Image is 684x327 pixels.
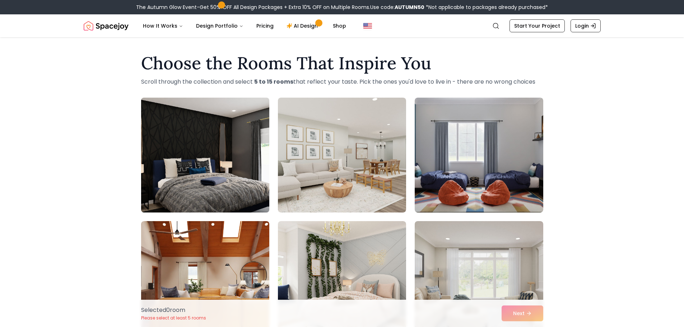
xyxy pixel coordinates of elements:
[278,98,406,212] img: Room room-2
[424,4,548,11] span: *Not applicable to packages already purchased*
[281,19,326,33] a: AI Design
[509,19,565,32] a: Start Your Project
[138,95,273,215] img: Room room-1
[141,55,543,72] h1: Choose the Rooms That Inspire You
[141,315,206,321] p: Please select at least 5 rooms
[395,4,424,11] b: AUTUMN50
[84,19,129,33] img: Spacejoy Logo
[363,22,372,30] img: United States
[137,19,352,33] nav: Main
[571,19,601,32] a: Login
[137,19,189,33] button: How It Works
[141,306,206,314] p: Selected 0 room
[415,98,543,212] img: Room room-3
[190,19,249,33] button: Design Portfolio
[327,19,352,33] a: Shop
[370,4,424,11] span: Use code:
[84,19,129,33] a: Spacejoy
[254,78,293,86] strong: 5 to 15 rooms
[84,14,601,37] nav: Global
[141,78,543,86] p: Scroll through the collection and select that reflect your taste. Pick the ones you'd love to liv...
[136,4,548,11] div: The Autumn Glow Event-Get 50% OFF All Design Packages + Extra 10% OFF on Multiple Rooms.
[251,19,279,33] a: Pricing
